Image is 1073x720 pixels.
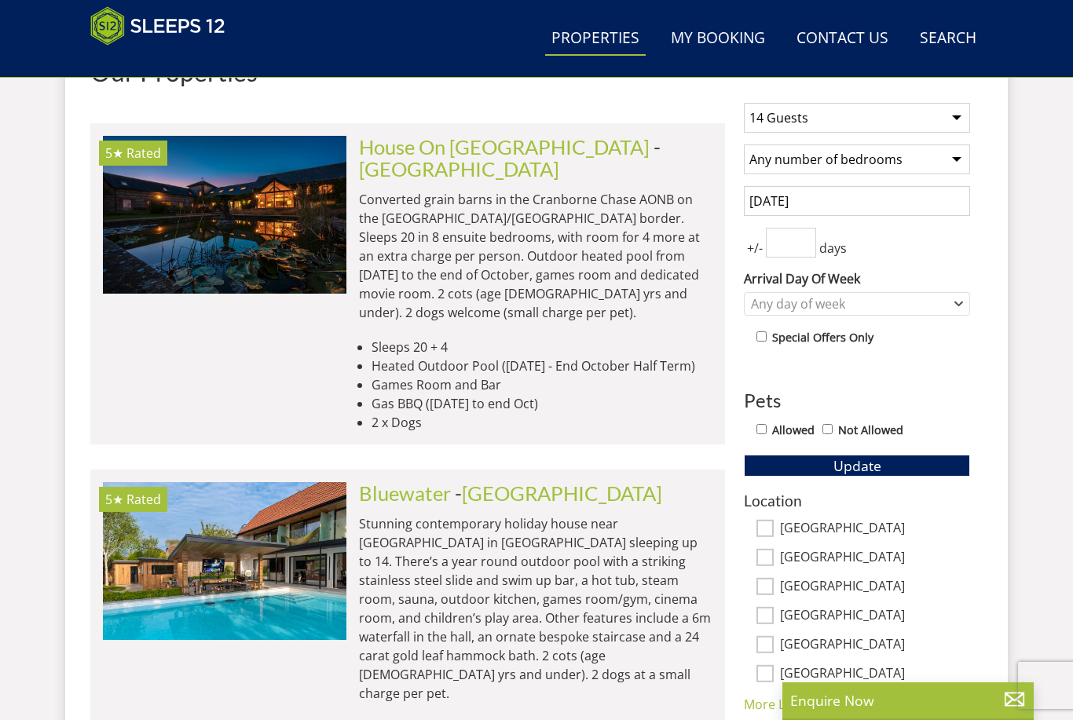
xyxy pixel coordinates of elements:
[747,295,950,312] div: Any day of week
[816,239,850,258] span: days
[90,58,725,86] h1: Our Properties
[833,456,881,475] span: Update
[744,492,970,509] h3: Location
[359,514,712,703] p: Stunning contemporary holiday house near [GEOGRAPHIC_DATA] in [GEOGRAPHIC_DATA] sleeping up to 14...
[772,422,815,439] label: Allowed
[790,21,895,57] a: Contact Us
[82,55,247,68] iframe: Customer reviews powered by Trustpilot
[105,144,123,162] span: House On The Hill has a 5 star rating under the Quality in Tourism Scheme
[914,21,983,57] a: Search
[359,190,712,322] p: Converted grain barns in the Cranborne Chase AONB on the [GEOGRAPHIC_DATA]/[GEOGRAPHIC_DATA] bord...
[780,579,970,596] label: [GEOGRAPHIC_DATA]
[744,390,970,411] h3: Pets
[780,666,970,683] label: [GEOGRAPHIC_DATA]
[744,292,970,316] div: Combobox
[731,58,983,80] span: Search
[772,329,873,346] label: Special Offers Only
[126,144,161,162] span: Rated
[90,6,225,46] img: Sleeps 12
[790,690,1026,711] p: Enquire Now
[455,481,662,505] span: -
[780,608,970,625] label: [GEOGRAPHIC_DATA]
[780,637,970,654] label: [GEOGRAPHIC_DATA]
[103,482,346,639] img: bluewater-bristol-holiday-accomodation-home-stays-8.original.jpg
[372,338,712,356] li: Sleeps 20 + 4
[372,375,712,394] li: Games Room and Bar
[372,413,712,432] li: 2 x Dogs
[744,455,970,477] button: Update
[744,239,766,258] span: +/-
[744,186,970,216] input: Arrival Date
[105,491,123,508] span: Bluewater has a 5 star rating under the Quality in Tourism Scheme
[665,21,771,57] a: My Booking
[372,356,712,375] li: Heated Outdoor Pool ([DATE] - End October Half Term)
[103,482,346,639] a: 5★ Rated
[780,521,970,538] label: [GEOGRAPHIC_DATA]
[372,394,712,413] li: Gas BBQ ([DATE] to end Oct)
[103,136,346,293] a: 5★ Rated
[126,491,161,508] span: Rated
[780,550,970,567] label: [GEOGRAPHIC_DATA]
[744,696,845,713] a: More Locations...
[359,135,650,159] a: House On [GEOGRAPHIC_DATA]
[462,481,662,505] a: [GEOGRAPHIC_DATA]
[359,481,451,505] a: Bluewater
[744,269,970,288] label: Arrival Day Of Week
[359,135,661,181] span: -
[359,157,559,181] a: [GEOGRAPHIC_DATA]
[545,21,646,57] a: Properties
[103,136,346,293] img: house-on-the-hill-large-holiday-home-accommodation-wiltshire-sleeps-16.original.jpg
[838,422,903,439] label: Not Allowed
